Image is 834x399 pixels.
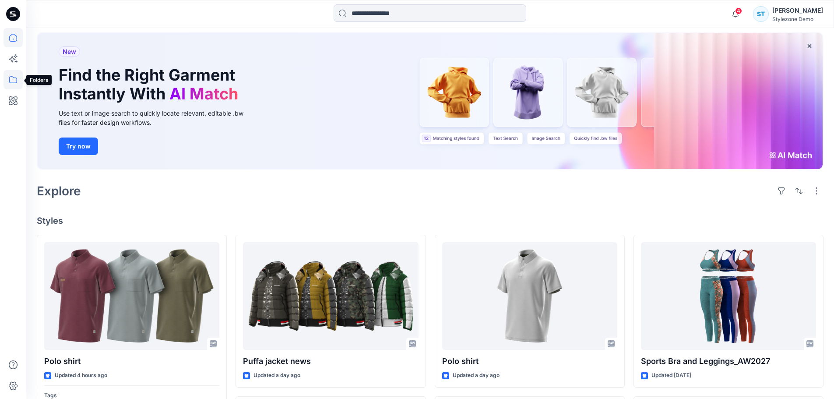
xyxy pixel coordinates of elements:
[772,5,823,16] div: [PERSON_NAME]
[169,84,238,103] span: AI Match
[44,355,219,367] p: Polo shirt
[44,242,219,350] a: Polo shirt
[442,355,617,367] p: Polo shirt
[63,46,76,57] span: New
[243,355,418,367] p: Puffa jacket news
[641,355,816,367] p: Sports Bra and Leggings_AW2027
[442,242,617,350] a: Polo shirt
[641,242,816,350] a: Sports Bra and Leggings_AW2027
[243,242,418,350] a: Puffa jacket news
[753,6,769,22] div: ST
[735,7,742,14] span: 4
[59,109,256,127] div: Use text or image search to quickly locate relevant, editable .bw files for faster design workflows.
[37,215,823,226] h4: Styles
[55,371,107,380] p: Updated 4 hours ago
[453,371,500,380] p: Updated a day ago
[651,371,691,380] p: Updated [DATE]
[772,16,823,22] div: Stylezone Demo
[253,371,300,380] p: Updated a day ago
[59,138,98,155] button: Try now
[37,184,81,198] h2: Explore
[59,66,243,103] h1: Find the Right Garment Instantly With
